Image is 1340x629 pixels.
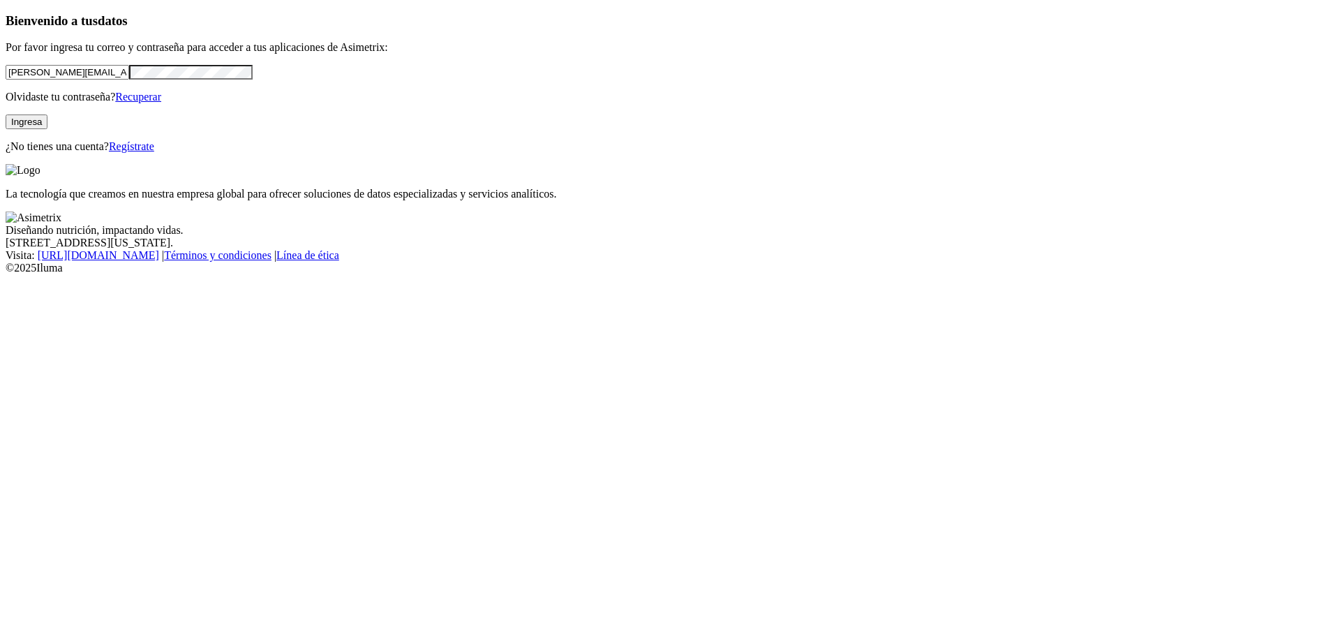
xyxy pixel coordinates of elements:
a: Recuperar [115,91,161,103]
a: [URL][DOMAIN_NAME] [38,249,159,261]
p: Por favor ingresa tu correo y contraseña para acceder a tus aplicaciones de Asimetrix: [6,41,1334,54]
div: Diseñando nutrición, impactando vidas. [6,224,1334,237]
div: [STREET_ADDRESS][US_STATE]. [6,237,1334,249]
div: Visita : | | [6,249,1334,262]
div: © 2025 Iluma [6,262,1334,274]
a: Línea de ética [276,249,339,261]
p: La tecnología que creamos en nuestra empresa global para ofrecer soluciones de datos especializad... [6,188,1334,200]
span: datos [98,13,128,28]
img: Asimetrix [6,212,61,224]
a: Términos y condiciones [164,249,271,261]
p: ¿No tienes una cuenta? [6,140,1334,153]
p: Olvidaste tu contraseña? [6,91,1334,103]
input: Tu correo [6,65,129,80]
button: Ingresa [6,114,47,129]
img: Logo [6,164,40,177]
a: Regístrate [109,140,154,152]
h3: Bienvenido a tus [6,13,1334,29]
